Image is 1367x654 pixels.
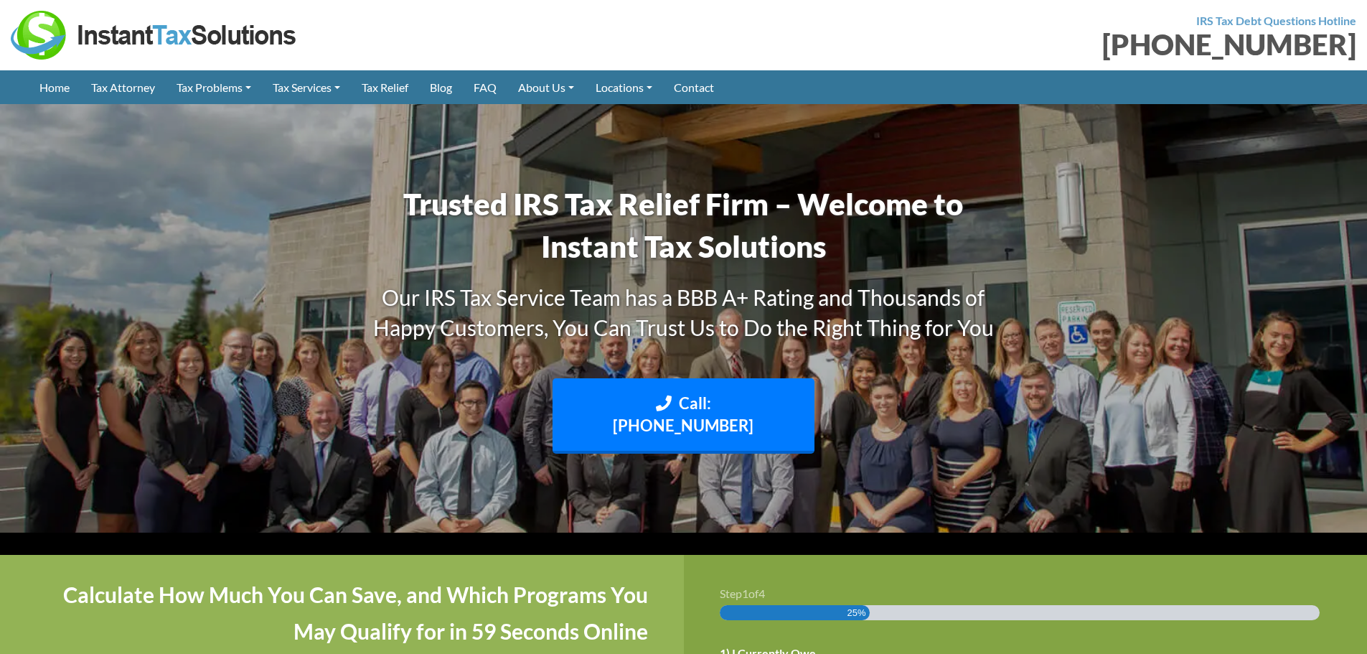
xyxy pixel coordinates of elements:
span: 25% [847,605,866,620]
a: Tax Attorney [80,70,166,104]
h1: Trusted IRS Tax Relief Firm – Welcome to Instant Tax Solutions [354,183,1014,268]
a: Tax Relief [351,70,419,104]
a: Blog [419,70,463,104]
a: Locations [585,70,663,104]
a: Tax Services [262,70,351,104]
a: Home [29,70,80,104]
img: Instant Tax Solutions Logo [11,11,298,60]
strong: IRS Tax Debt Questions Hotline [1196,14,1356,27]
a: About Us [507,70,585,104]
a: Call: [PHONE_NUMBER] [553,378,815,454]
a: Contact [663,70,725,104]
h3: Step of [720,588,1332,599]
a: Tax Problems [166,70,262,104]
span: 4 [758,587,765,600]
div: [PHONE_NUMBER] [695,30,1357,59]
a: Instant Tax Solutions Logo [11,27,298,40]
h4: Calculate How Much You Can Save, and Which Programs You May Qualify for in 59 Seconds Online [36,576,648,650]
span: 1 [742,587,748,600]
a: FAQ [463,70,507,104]
h3: Our IRS Tax Service Team has a BBB A+ Rating and Thousands of Happy Customers, You Can Trust Us t... [354,282,1014,342]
